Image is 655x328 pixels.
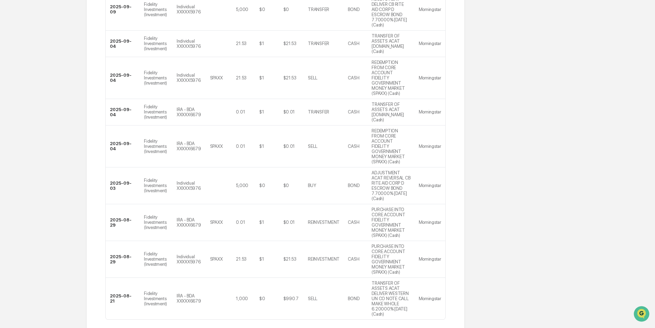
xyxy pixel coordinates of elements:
[173,31,206,57] td: Individual XXXXX5976
[259,296,265,301] div: $0
[4,84,47,96] a: 🖐️Preclearance
[259,256,264,262] div: $1
[210,220,223,225] div: SPAXX
[106,99,140,125] td: 2025-09-04
[283,41,297,46] div: $21.53
[144,251,168,267] div: Fidelity Investments (Investment)
[106,204,140,241] td: 2025-08-29
[283,109,295,114] div: $0.01
[308,7,329,12] div: TRANSFER
[415,204,445,241] td: Morningstar
[144,178,168,193] div: Fidelity Investments (Investment)
[173,167,206,204] td: Individual XXXXX5976
[7,100,12,106] div: 🔎
[23,53,113,59] div: Start new chat
[7,14,125,25] p: How can we help?
[308,109,329,114] div: TRANSFER
[106,125,140,167] td: 2025-09-04
[283,256,297,262] div: $21.53
[117,55,125,63] button: Start new chat
[259,144,264,149] div: $1
[415,167,445,204] td: Morningstar
[173,125,206,167] td: IRA - BDA XXXXX6679
[372,281,410,317] div: TRANSFER OF ASSETS ACAT DELIVER WESTERN UN CO NOTE CALL MAKE WHOLE 6.20000% [DATE] (Cash)
[259,109,264,114] div: $1
[144,70,168,86] div: Fidelity Investments (Investment)
[372,244,410,275] div: PURCHASE INTO CORE ACCOUNT FIDELITY GOVERNMENT MONEY MARKET (SPAXX) (Cash)
[259,41,264,46] div: $1
[348,183,359,188] div: BOND
[348,144,359,149] div: CASH
[415,278,445,319] td: Morningstar
[308,144,318,149] div: SELL
[283,7,289,12] div: $0
[210,144,223,149] div: SPAXX
[348,7,359,12] div: BOND
[144,2,168,17] div: Fidelity Investments (Investment)
[144,36,168,51] div: Fidelity Investments (Investment)
[144,104,168,120] div: Fidelity Investments (Investment)
[283,75,297,80] div: $21.53
[283,144,295,149] div: $0.01
[259,7,265,12] div: $0
[415,125,445,167] td: Morningstar
[348,109,359,114] div: CASH
[173,57,206,99] td: Individual XXXXX5976
[348,41,359,46] div: CASH
[348,256,359,262] div: CASH
[49,116,83,122] a: Powered byPylon
[415,31,445,57] td: Morningstar
[415,57,445,99] td: Morningstar
[173,204,206,241] td: IRA - BDA XXXXX6679
[283,183,289,188] div: $0
[236,256,247,262] div: 21.53
[372,33,410,54] div: TRANSFER OF ASSETS ACAT [DOMAIN_NAME] (Cash)
[236,220,245,225] div: 0.01
[106,31,140,57] td: 2025-09-04
[144,139,168,154] div: Fidelity Investments (Investment)
[259,220,264,225] div: $1
[236,183,248,188] div: 5,000
[308,75,318,80] div: SELL
[633,305,652,324] iframe: Open customer support
[210,75,223,80] div: SPAXX
[283,220,295,225] div: $0.01
[372,207,410,238] div: PURCHASE INTO CORE ACCOUNT FIDELITY GOVERNMENT MONEY MARKET (SPAXX) (Cash)
[4,97,46,109] a: 🔎Data Lookup
[7,53,19,65] img: 1746055101610-c473b297-6a78-478c-a979-82029cc54cd1
[372,60,410,96] div: REDEMPTION FROM CORE ACCOUNT FIDELITY GOVERNMENT MONEY MARKET (SPAXX) (Cash)
[210,256,223,262] div: SPAXX
[415,241,445,278] td: Morningstar
[236,7,248,12] div: 5,000
[144,215,168,230] div: Fidelity Investments (Investment)
[14,87,44,94] span: Preclearance
[259,75,264,80] div: $1
[50,87,55,93] div: 🗄️
[236,109,245,114] div: 0.01
[173,278,206,319] td: IRA - BDA XXXXX6679
[106,57,140,99] td: 2025-09-04
[69,117,83,122] span: Pylon
[372,128,410,164] div: REDEMPTION FROM CORE ACCOUNT FIDELITY GOVERNMENT MONEY MARKET (SPAXX) (Cash)
[236,144,245,149] div: 0.01
[47,84,88,96] a: 🗄️Attestations
[308,256,340,262] div: REINVESTMENT
[283,296,299,301] div: $990.7
[106,241,140,278] td: 2025-08-29
[57,87,85,94] span: Attestations
[144,291,168,306] div: Fidelity Investments (Investment)
[236,41,247,46] div: 21.53
[348,296,359,301] div: BOND
[308,41,329,46] div: TRANSFER
[308,220,340,225] div: REINVESTMENT
[348,220,359,225] div: CASH
[259,183,265,188] div: $0
[23,59,87,65] div: We're available if you need us!
[106,278,140,319] td: 2025-08-21
[236,75,247,80] div: 21.53
[14,100,43,107] span: Data Lookup
[236,296,248,301] div: 1,000
[173,241,206,278] td: Individual XXXXX5976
